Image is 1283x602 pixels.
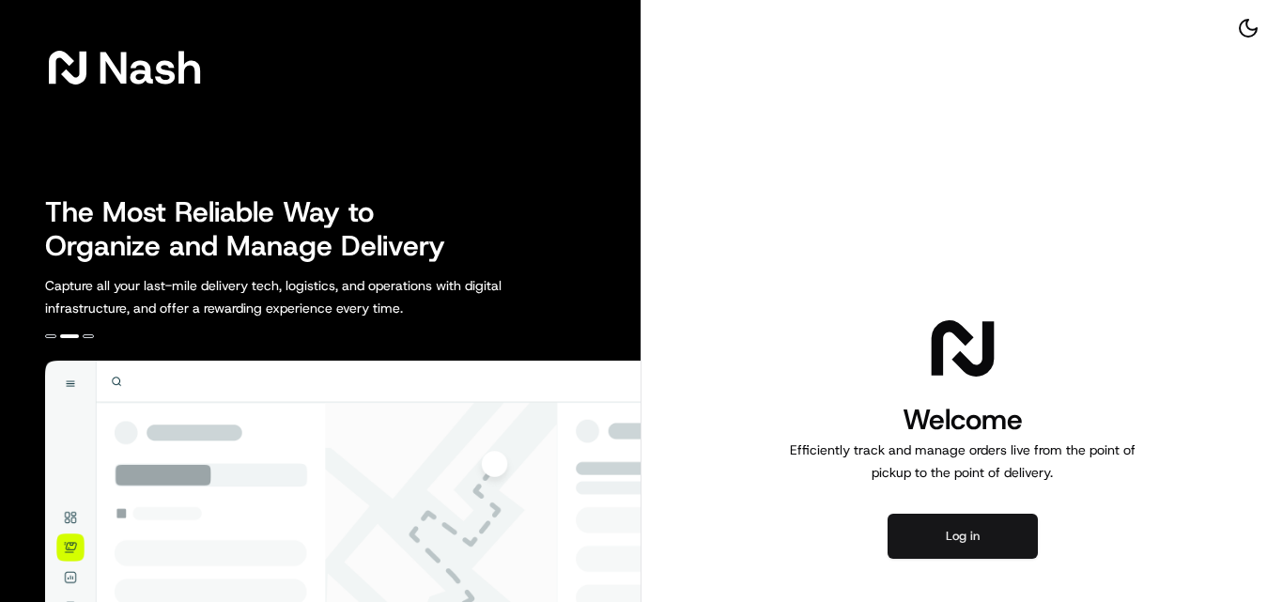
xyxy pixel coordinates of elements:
[782,439,1143,484] p: Efficiently track and manage orders live from the point of pickup to the point of delivery.
[888,514,1038,559] button: Log in
[45,195,466,263] h2: The Most Reliable Way to Organize and Manage Delivery
[98,49,202,86] span: Nash
[782,401,1143,439] h1: Welcome
[45,274,586,319] p: Capture all your last-mile delivery tech, logistics, and operations with digital infrastructure, ...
